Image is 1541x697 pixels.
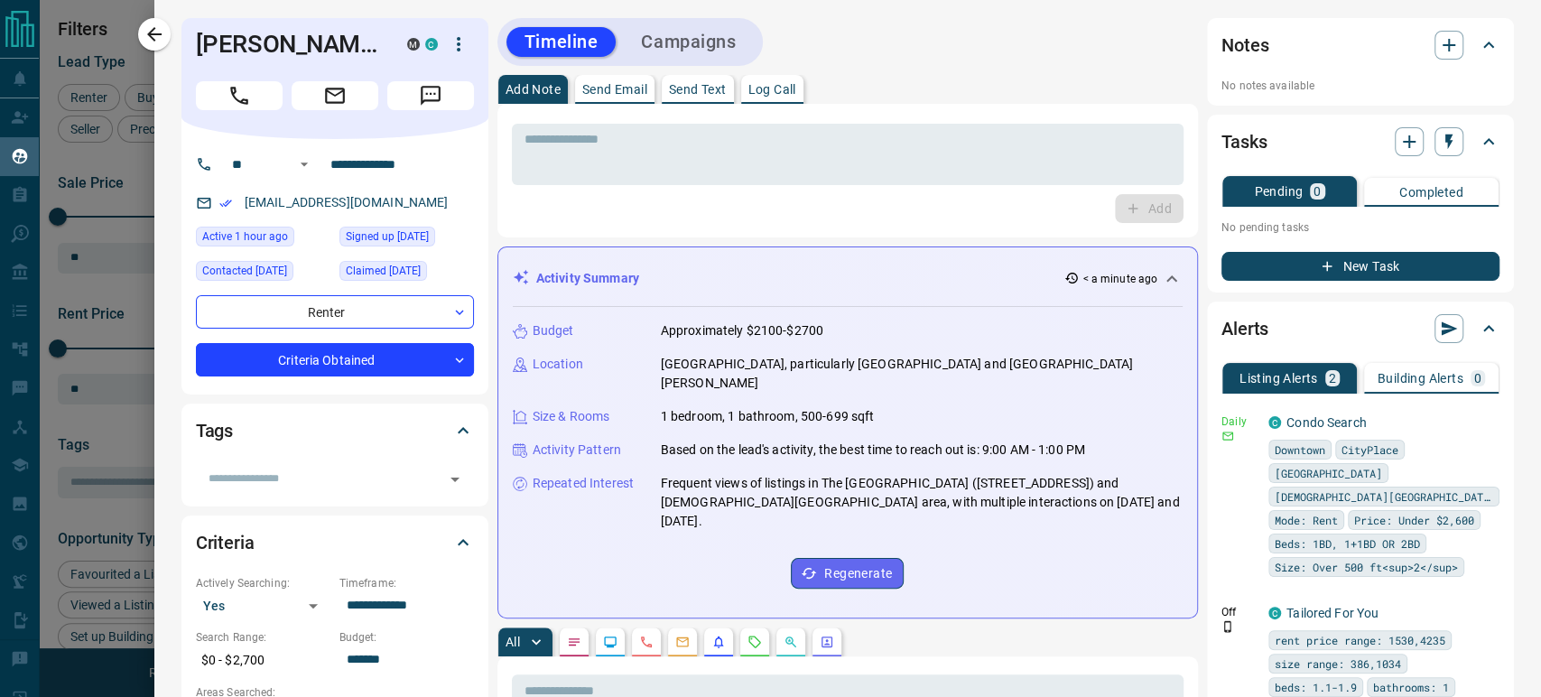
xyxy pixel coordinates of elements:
[661,355,1183,393] p: [GEOGRAPHIC_DATA], particularly [GEOGRAPHIC_DATA] and [GEOGRAPHIC_DATA][PERSON_NAME]
[506,27,617,57] button: Timeline
[533,355,583,374] p: Location
[791,558,904,589] button: Regenerate
[339,575,474,591] p: Timeframe:
[661,441,1085,460] p: Based on the lead's activity, the best time to reach out is: 9:00 AM - 1:00 PM
[1221,31,1268,60] h2: Notes
[661,474,1183,531] p: Frequent views of listings in The [GEOGRAPHIC_DATA] ([STREET_ADDRESS]) and [DEMOGRAPHIC_DATA][GEO...
[196,30,380,59] h1: [PERSON_NAME]
[623,27,754,57] button: Campaigns
[1268,607,1281,619] div: condos.ca
[1286,606,1379,620] a: Tailored For You
[292,81,378,110] span: Email
[196,343,474,376] div: Criteria Obtained
[1354,511,1474,529] span: Price: Under $2,600
[442,467,468,492] button: Open
[196,227,330,252] div: Tue Aug 19 2025
[202,262,287,280] span: Contacted [DATE]
[1275,464,1382,482] span: [GEOGRAPHIC_DATA]
[1221,120,1499,163] div: Tasks
[1373,678,1449,696] span: bathrooms: 1
[196,629,330,646] p: Search Range:
[339,629,474,646] p: Budget:
[387,81,474,110] span: Message
[196,575,330,591] p: Actively Searching:
[196,81,283,110] span: Call
[533,441,621,460] p: Activity Pattern
[1221,127,1267,156] h2: Tasks
[784,635,798,649] svg: Opportunities
[603,635,617,649] svg: Lead Browsing Activity
[536,269,639,288] p: Activity Summary
[533,474,634,493] p: Repeated Interest
[1275,534,1420,553] span: Beds: 1BD, 1+1BD OR 2BD
[820,635,834,649] svg: Agent Actions
[661,407,875,426] p: 1 bedroom, 1 bathroom, 500-699 sqft
[196,646,330,675] p: $0 - $2,700
[1275,558,1458,576] span: Size: Over 500 ft<sup>2</sup>
[346,228,429,246] span: Signed up [DATE]
[748,83,796,96] p: Log Call
[196,295,474,329] div: Renter
[1254,185,1303,198] p: Pending
[1275,678,1357,696] span: beds: 1.1-1.9
[1268,416,1281,429] div: condos.ca
[346,262,421,280] span: Claimed [DATE]
[1221,430,1234,442] svg: Email
[533,407,610,426] p: Size & Rooms
[196,416,233,445] h2: Tags
[1221,314,1268,343] h2: Alerts
[425,38,438,51] div: condos.ca
[711,635,726,649] svg: Listing Alerts
[747,635,762,649] svg: Requests
[339,261,474,286] div: Wed Jul 13 2022
[196,409,474,452] div: Tags
[567,635,581,649] svg: Notes
[506,636,520,648] p: All
[506,83,561,96] p: Add Note
[1221,252,1499,281] button: New Task
[196,528,255,557] h2: Criteria
[582,83,647,96] p: Send Email
[1221,307,1499,350] div: Alerts
[1082,271,1157,287] p: < a minute ago
[639,635,654,649] svg: Calls
[339,227,474,252] div: Wed Jul 13 2022
[1341,441,1398,459] span: CityPlace
[407,38,420,51] div: mrloft.ca
[1239,372,1318,385] p: Listing Alerts
[1314,185,1321,198] p: 0
[661,321,823,340] p: Approximately $2100-$2700
[533,321,574,340] p: Budget
[1286,415,1367,430] a: Condo Search
[1378,372,1463,385] p: Building Alerts
[1221,604,1258,620] p: Off
[1275,488,1493,506] span: [DEMOGRAPHIC_DATA][GEOGRAPHIC_DATA]
[1221,23,1499,67] div: Notes
[675,635,690,649] svg: Emails
[513,262,1183,295] div: Activity Summary< a minute ago
[293,153,315,175] button: Open
[196,261,330,286] div: Fri Aug 15 2025
[1474,372,1481,385] p: 0
[219,197,232,209] svg: Email Verified
[1221,78,1499,94] p: No notes available
[245,195,449,209] a: [EMAIL_ADDRESS][DOMAIN_NAME]
[1399,186,1463,199] p: Completed
[196,591,330,620] div: Yes
[1275,631,1445,649] span: rent price range: 1530,4235
[1329,372,1336,385] p: 2
[1221,214,1499,241] p: No pending tasks
[1275,511,1338,529] span: Mode: Rent
[1221,414,1258,430] p: Daily
[196,521,474,564] div: Criteria
[1275,441,1325,459] span: Downtown
[202,228,288,246] span: Active 1 hour ago
[669,83,727,96] p: Send Text
[1221,620,1234,633] svg: Push Notification Only
[1275,655,1401,673] span: size range: 386,1034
